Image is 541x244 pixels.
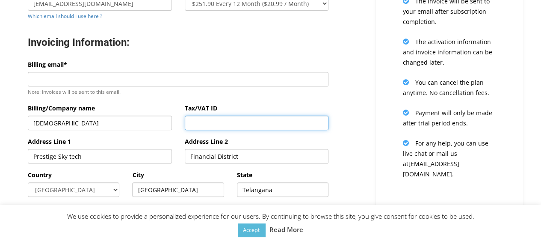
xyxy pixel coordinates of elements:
p: Payment will only be made after trial period ends. [402,107,497,128]
a: Accept [238,223,265,237]
label: Billing email* [28,60,67,70]
label: Additonal Details: [132,203,185,214]
p: For any help, you can use live chat or mail us at [EMAIL_ADDRESS][DOMAIN_NAME] . [402,138,497,179]
h3: Invoicing Information: [28,36,328,49]
span: We use cookies to provide a personalized experience for our users. By continuing to browse this s... [67,212,474,234]
label: Billing/Company name [28,103,95,113]
label: Tax/VAT ID [185,103,217,113]
small: Note: Invoices will be sent to this email. [28,88,121,95]
label: City [132,170,144,180]
p: You can cancel the plan anytime. No cancellation fees. [402,77,497,98]
a: Read More [269,224,303,235]
label: State [237,170,252,180]
label: Address Line 1 [28,137,71,147]
p: The activation information and invoice information can be changed later. [402,36,497,68]
iframe: Chat Widget [498,203,541,244]
label: Postal Code [28,203,63,214]
label: Country [28,170,52,180]
label: Address Line 2 [185,137,228,147]
a: Which email should I use here ? [28,12,102,19]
